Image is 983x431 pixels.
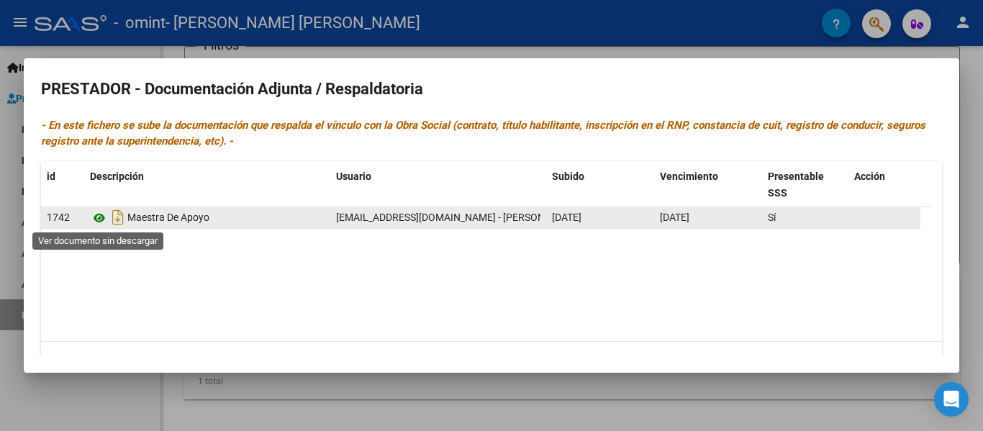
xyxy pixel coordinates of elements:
[41,342,942,378] div: 1 total
[762,161,848,209] datatable-header-cell: Presentable SSS
[41,119,925,148] i: - En este fichero se sube la documentación que respalda el vínculo con la Obra Social (contrato, ...
[330,161,546,209] datatable-header-cell: Usuario
[84,161,330,209] datatable-header-cell: Descripción
[41,161,84,209] datatable-header-cell: id
[552,171,584,182] span: Subido
[854,171,885,182] span: Acción
[660,171,718,182] span: Vencimiento
[768,171,824,199] span: Presentable SSS
[109,206,127,229] i: Descargar documento
[47,212,70,223] span: 1742
[336,212,580,223] span: [EMAIL_ADDRESS][DOMAIN_NAME] - [PERSON_NAME]
[127,212,209,224] span: Maestra De Apoyo
[654,161,762,209] datatable-header-cell: Vencimiento
[660,212,689,223] span: [DATE]
[41,76,942,103] h2: PRESTADOR - Documentación Adjunta / Respaldatoria
[546,161,654,209] datatable-header-cell: Subido
[90,171,144,182] span: Descripción
[47,171,55,182] span: id
[934,382,969,417] div: Open Intercom Messenger
[848,161,920,209] datatable-header-cell: Acción
[768,212,776,223] span: Sí
[336,171,371,182] span: Usuario
[552,212,581,223] span: [DATE]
